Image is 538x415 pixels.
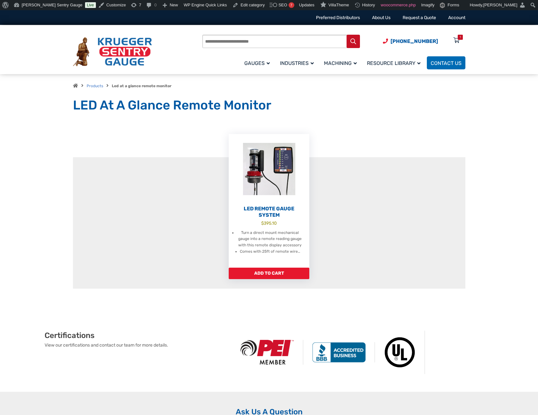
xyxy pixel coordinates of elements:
[112,84,171,88] strong: Led at a glance remote monitor
[87,84,103,88] a: Products
[45,342,232,348] p: View our certifications and contact our team for more details.
[367,60,420,66] span: Resource Library
[276,55,320,70] a: Industries
[229,134,309,204] img: LED Remote Gauge System
[237,230,303,249] li: Turn a direct mount mechanical gauge into a remote reading gauge with this remote display accessory
[375,331,425,374] img: Underwriters Laboratories
[448,15,465,20] a: Account
[460,35,461,40] div: 1
[45,331,232,340] h2: Certifications
[280,60,314,66] span: Industries
[261,221,264,226] span: $
[383,37,438,45] a: Phone Number (920) 434-8860
[372,15,391,20] a: About Us
[403,15,436,20] a: Request a Quote
[229,206,309,218] h2: LED Remote Gauge System
[427,56,465,69] a: Contact Us
[229,268,309,279] a: Add to cart: “LED Remote Gauge System”
[73,97,465,113] h1: LED At A Glance Remote Monitor
[229,134,309,268] a: LED Remote Gauge System $395.10 Turn a direct mount mechanical gauge into a remote reading gauge ...
[391,38,438,44] span: [PHONE_NUMBER]
[324,60,357,66] span: Machining
[232,340,303,364] img: PEI Member
[73,37,152,67] img: Krueger Sentry Gauge
[303,342,375,362] img: BBB
[316,15,360,20] a: Preferred Distributors
[240,55,276,70] a: Gauges
[240,249,300,255] li: Comes with 25ft of remote wire…
[363,55,427,70] a: Resource Library
[320,55,363,70] a: Machining
[244,60,270,66] span: Gauges
[261,221,277,226] bdi: 395.10
[431,60,462,66] span: Contact Us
